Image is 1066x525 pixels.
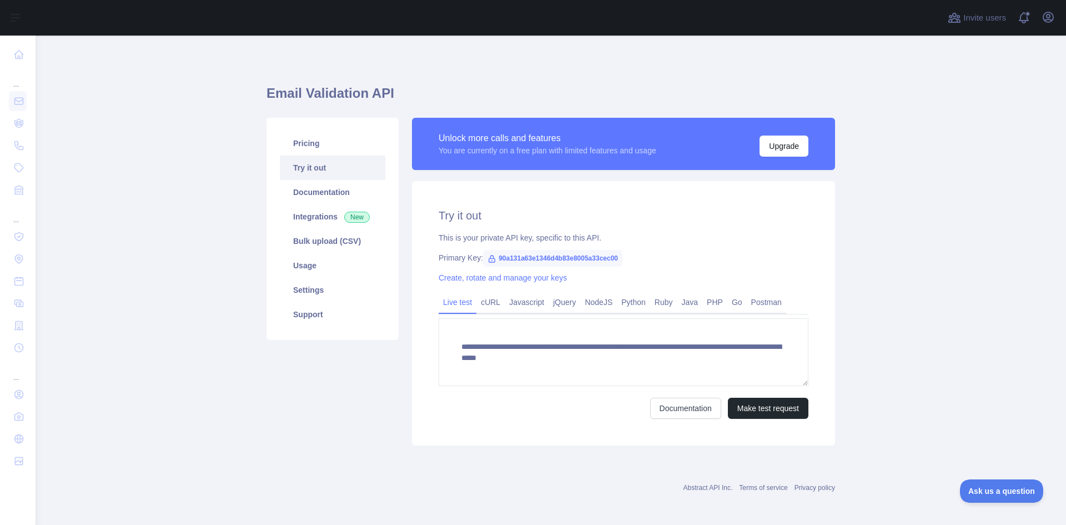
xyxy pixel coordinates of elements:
a: Ruby [650,293,677,311]
a: PHP [702,293,727,311]
span: 90a131a63e1346d4b83e8005a33cec00 [483,250,622,267]
button: Invite users [946,9,1008,27]
a: Usage [280,253,385,278]
a: Javascript [505,293,549,311]
button: Upgrade [760,136,808,157]
iframe: Toggle Customer Support [960,479,1044,503]
a: Support [280,302,385,327]
a: Abstract API Inc. [683,484,733,492]
div: Unlock more calls and features [439,132,656,145]
span: New [344,212,370,223]
a: Terms of service [739,484,787,492]
a: Live test [439,293,476,311]
div: ... [9,360,27,382]
h1: Email Validation API [266,84,835,111]
a: Postman [747,293,786,311]
a: Try it out [280,156,385,180]
a: Python [617,293,650,311]
button: Make test request [728,398,808,419]
a: Documentation [280,180,385,204]
a: Go [727,293,747,311]
a: jQuery [549,293,580,311]
h2: Try it out [439,208,808,223]
div: Primary Key: [439,252,808,263]
a: Settings [280,278,385,302]
a: Documentation [650,398,721,419]
a: NodeJS [580,293,617,311]
a: Create, rotate and manage your keys [439,273,567,282]
a: cURL [476,293,505,311]
a: Java [677,293,703,311]
div: You are currently on a free plan with limited features and usage [439,145,656,156]
div: ... [9,67,27,89]
div: ... [9,202,27,224]
a: Privacy policy [795,484,835,492]
a: Bulk upload (CSV) [280,229,385,253]
span: Invite users [963,12,1006,24]
a: Integrations New [280,204,385,229]
a: Pricing [280,131,385,156]
div: This is your private API key, specific to this API. [439,232,808,243]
